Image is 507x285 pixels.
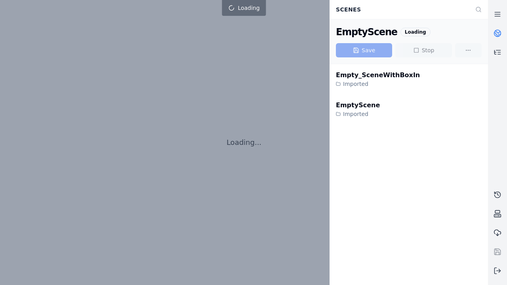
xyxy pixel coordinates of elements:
div: Scenes [331,2,471,17]
span: Loading [238,4,259,12]
div: Loading [400,28,431,36]
div: EmptyScene [336,101,380,110]
p: Loading... [227,137,261,148]
div: Imported [336,80,420,88]
div: Empty_SceneWithBoxIn [336,70,420,80]
div: Imported [336,110,380,118]
div: EmptyScene [336,26,397,38]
